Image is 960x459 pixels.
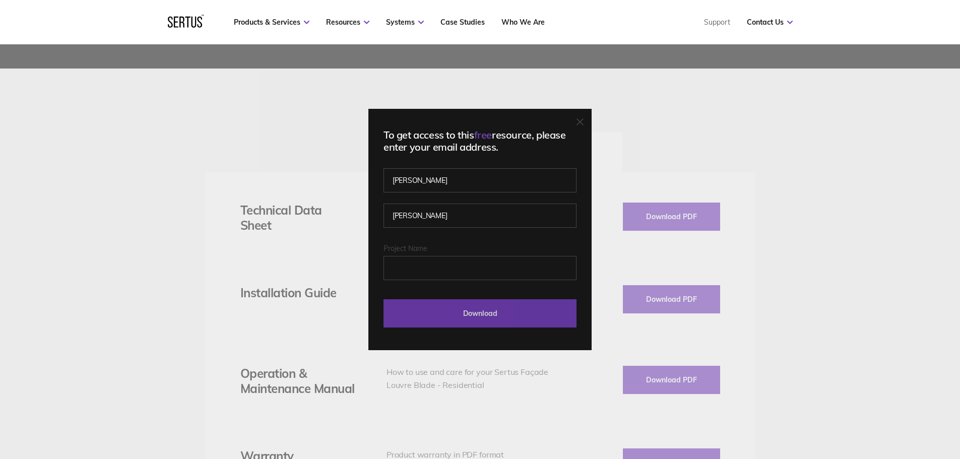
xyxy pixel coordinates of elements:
[326,18,369,27] a: Resources
[440,18,485,27] a: Case Studies
[383,168,577,192] input: First name*
[383,299,577,327] input: Download
[779,342,960,459] iframe: Chat Widget
[383,129,577,153] div: To get access to this resource, please enter your email address.
[474,128,492,141] span: free
[234,18,309,27] a: Products & Services
[386,18,424,27] a: Systems
[383,244,427,253] span: Project Name
[383,204,577,228] input: Last name*
[501,18,545,27] a: Who We Are
[704,18,730,27] a: Support
[747,18,793,27] a: Contact Us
